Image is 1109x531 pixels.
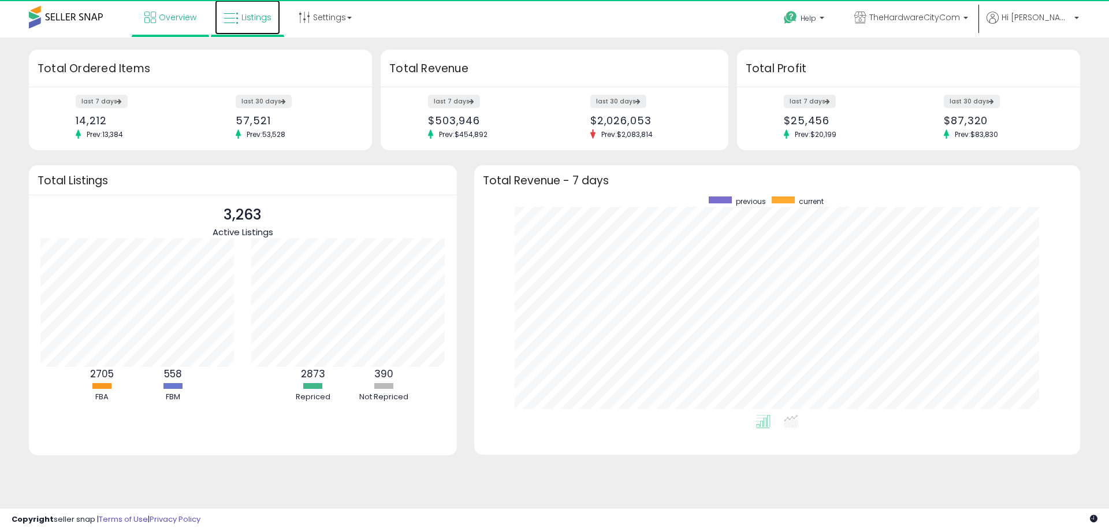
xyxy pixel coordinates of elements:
[783,10,798,25] i: Get Help
[138,392,207,403] div: FBM
[236,114,352,127] div: 57,521
[801,13,816,23] span: Help
[99,514,148,525] a: Terms of Use
[746,61,1071,77] h3: Total Profit
[944,95,1000,108] label: last 30 days
[38,61,363,77] h3: Total Ordered Items
[12,514,54,525] strong: Copyright
[38,176,448,185] h3: Total Listings
[349,392,419,403] div: Not Repriced
[12,514,200,525] div: seller snap | |
[433,129,493,139] span: Prev: $454,892
[428,95,480,108] label: last 7 days
[278,392,348,403] div: Repriced
[213,226,273,238] span: Active Listings
[784,95,836,108] label: last 7 days
[590,114,708,127] div: $2,026,053
[90,367,114,381] b: 2705
[987,12,1079,38] a: Hi [PERSON_NAME]
[775,2,836,38] a: Help
[483,176,1071,185] h3: Total Revenue - 7 days
[590,95,646,108] label: last 30 days
[949,129,1004,139] span: Prev: $83,830
[789,129,842,139] span: Prev: $20,199
[67,392,136,403] div: FBA
[389,61,720,77] h3: Total Revenue
[241,129,291,139] span: Prev: 53,528
[241,12,271,23] span: Listings
[164,367,182,381] b: 558
[213,204,273,226] p: 3,263
[799,196,824,206] span: current
[428,114,546,127] div: $503,946
[1002,12,1071,23] span: Hi [PERSON_NAME]
[944,114,1060,127] div: $87,320
[150,514,200,525] a: Privacy Policy
[596,129,658,139] span: Prev: $2,083,814
[301,367,325,381] b: 2873
[81,129,129,139] span: Prev: 13,384
[76,95,128,108] label: last 7 days
[869,12,960,23] span: TheHardwareCityCom
[236,95,292,108] label: last 30 days
[784,114,900,127] div: $25,456
[159,12,196,23] span: Overview
[374,367,393,381] b: 390
[736,196,766,206] span: previous
[76,114,192,127] div: 14,212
